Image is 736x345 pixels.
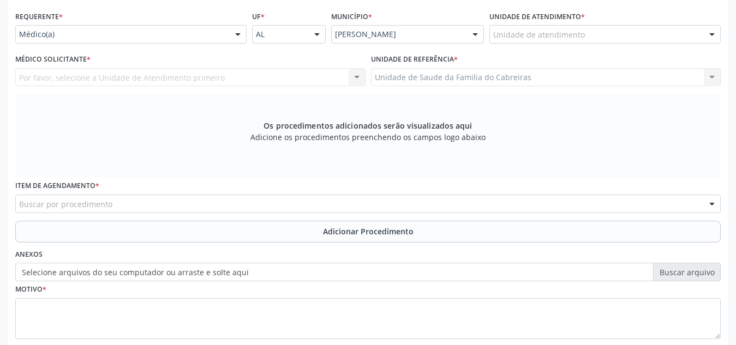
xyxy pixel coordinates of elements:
span: Médico(a) [19,29,224,40]
label: Município [331,8,372,25]
button: Adicionar Procedimento [15,221,721,243]
label: Motivo [15,281,46,298]
label: Item de agendamento [15,178,99,195]
span: Os procedimentos adicionados serão visualizados aqui [264,120,472,131]
label: Unidade de atendimento [489,8,585,25]
label: Anexos [15,246,43,263]
label: Unidade de referência [371,51,458,68]
label: Requerente [15,8,63,25]
span: Adicionar Procedimento [323,226,414,237]
span: AL [256,29,303,40]
span: [PERSON_NAME] [335,29,462,40]
span: Adicione os procedimentos preenchendo os campos logo abaixo [250,131,486,143]
span: Buscar por procedimento [19,198,112,210]
label: UF [252,8,265,25]
span: Unidade de atendimento [493,29,585,40]
label: Médico Solicitante [15,51,91,68]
